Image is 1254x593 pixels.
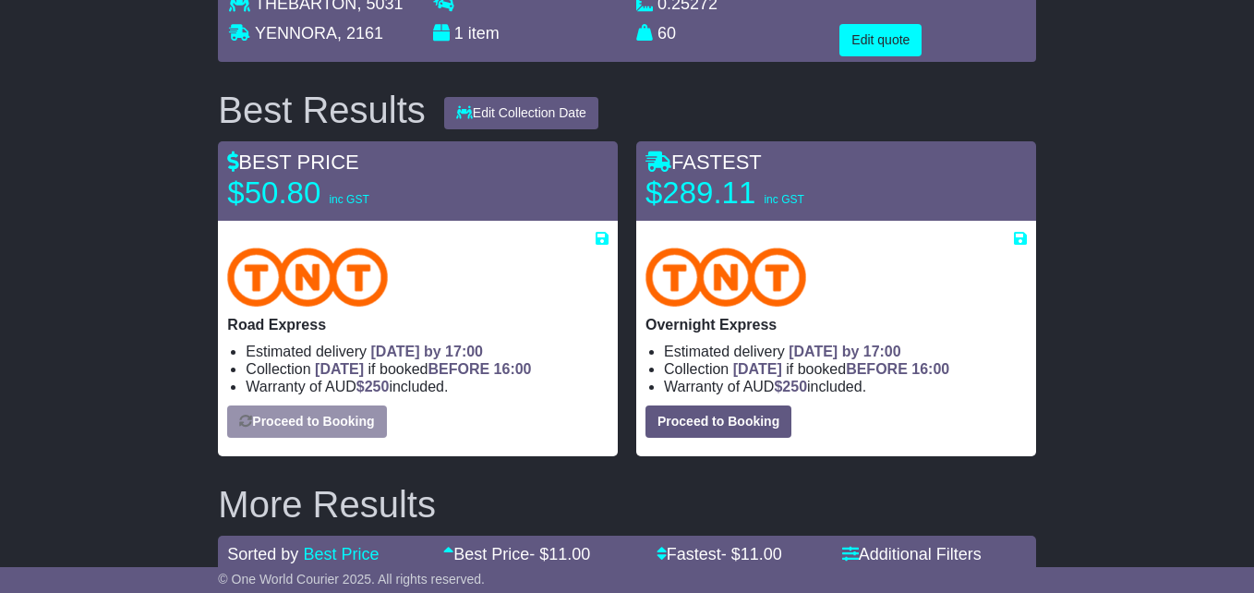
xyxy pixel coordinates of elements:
p: $50.80 [227,175,458,212]
p: Overnight Express [645,316,1027,333]
span: - $ [529,545,590,563]
span: 16:00 [911,361,949,377]
span: [DATE] [315,361,364,377]
a: Best Price- $11.00 [443,545,590,563]
li: Estimated delivery [664,343,1027,360]
span: 11.00 [549,545,590,563]
p: Road Express [227,316,609,333]
button: Edit quote [839,24,922,56]
span: 250 [365,379,390,394]
button: Proceed to Booking [645,405,791,438]
h2: More Results [218,484,1035,525]
span: [DATE] [733,361,782,377]
span: Sorted by [227,545,298,563]
span: $ [774,379,807,394]
span: YENNORA [255,24,337,42]
span: inc GST [764,193,803,206]
a: Fastest- $11.00 [657,545,782,563]
span: 250 [782,379,807,394]
a: Best Price [303,545,379,563]
span: BEFORE [846,361,908,377]
li: Warranty of AUD included. [664,378,1027,395]
span: FASTEST [645,151,762,174]
span: $ [356,379,390,394]
span: BEFORE [428,361,489,377]
span: , 2161 [337,24,383,42]
span: 16:00 [494,361,532,377]
span: [DATE] by 17:00 [371,344,484,359]
div: Best Results [209,90,435,130]
li: Warranty of AUD included. [246,378,609,395]
span: © One World Courier 2025. All rights reserved. [218,572,485,587]
li: Collection [664,360,1027,378]
li: Collection [246,360,609,378]
span: item [468,24,500,42]
img: TNT Domestic: Road Express [227,248,388,307]
button: Proceed to Booking [227,405,386,438]
span: - $ [721,545,782,563]
span: if booked [315,361,531,377]
button: Edit Collection Date [444,97,598,129]
span: BEST PRICE [227,151,358,174]
span: if booked [733,361,949,377]
li: Estimated delivery [246,343,609,360]
span: 11.00 [741,545,782,563]
span: 60 [657,24,676,42]
img: TNT Domestic: Overnight Express [645,248,806,307]
span: inc GST [329,193,368,206]
span: 1 [454,24,464,42]
span: [DATE] by 17:00 [789,344,901,359]
a: Additional Filters [842,545,982,563]
p: $289.11 [645,175,876,212]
